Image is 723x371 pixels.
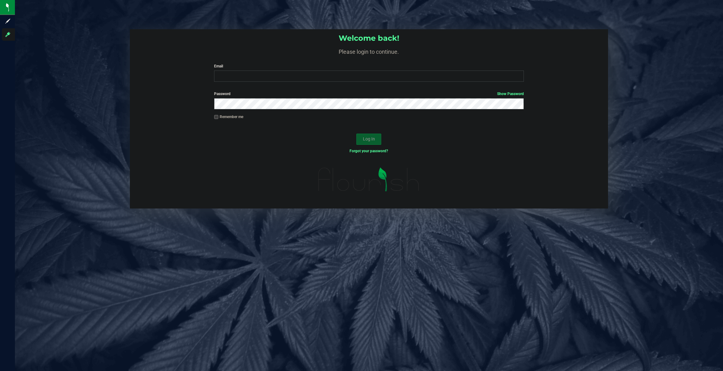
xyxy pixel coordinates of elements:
[214,115,218,119] input: Remember me
[214,92,231,96] span: Password
[497,92,524,96] a: Show Password
[309,160,429,199] img: flourish_logo.svg
[356,134,381,145] button: Log In
[5,18,11,24] inline-svg: Sign up
[350,149,388,153] a: Forgot your password?
[214,114,243,120] label: Remember me
[5,31,11,38] inline-svg: Log in
[130,34,608,42] h1: Welcome back!
[130,47,608,55] h4: Please login to continue.
[363,136,375,141] span: Log In
[214,63,524,69] label: Email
